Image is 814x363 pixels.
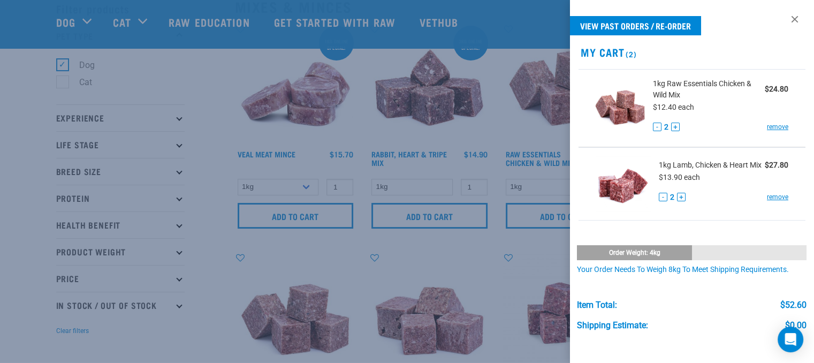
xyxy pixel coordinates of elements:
span: 2 [670,192,674,203]
span: $12.40 each [653,103,694,111]
div: Open Intercom Messenger [778,327,803,352]
h2: My Cart [570,46,814,58]
span: 2 [664,122,668,133]
strong: $27.80 [765,161,788,169]
div: Shipping Estimate: [577,321,648,330]
button: + [671,123,680,131]
a: View past orders / re-order [570,16,701,35]
button: + [677,193,686,201]
div: Your order needs to weigh 8kg to meet shipping requirements. [577,266,807,274]
div: $0.00 [785,321,807,330]
span: (2) [624,52,636,56]
span: 1kg Raw Essentials Chicken & Wild Mix [653,78,765,101]
button: - [653,123,661,131]
div: Item Total: [577,300,617,310]
img: Raw Essentials Chicken & Wild Mix [596,78,645,133]
div: $52.60 [780,300,807,310]
span: 1kg Lamb, Chicken & Heart Mix [659,160,762,171]
span: $13.90 each [659,173,700,182]
img: Lamb, Chicken & Heart Mix [596,156,651,211]
a: remove [767,192,788,202]
button: - [659,193,667,201]
a: remove [767,122,788,132]
div: Order weight: 4kg [577,245,692,260]
strong: $24.80 [765,85,788,93]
